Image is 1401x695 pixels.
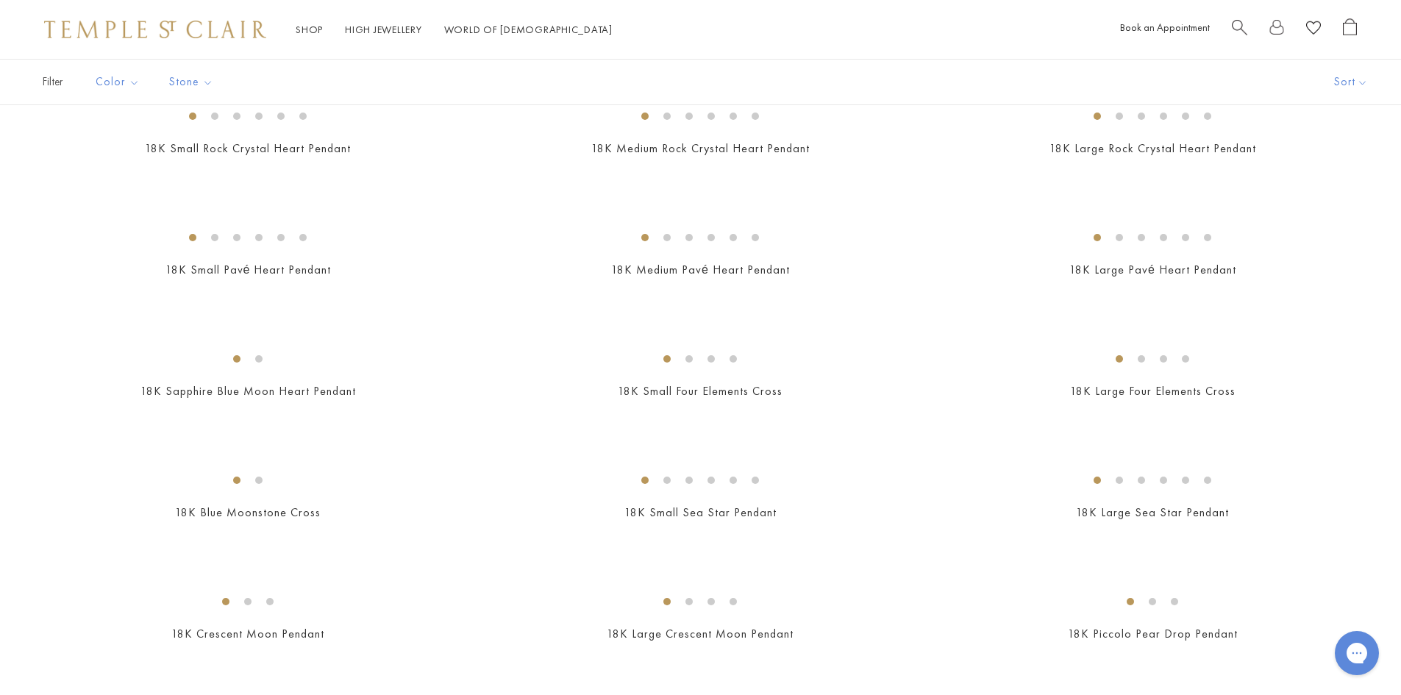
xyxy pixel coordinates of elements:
a: 18K Small Four Elements Cross [618,383,783,399]
a: 18K Medium Pavé Heart Pendant [611,262,790,277]
a: Search [1232,18,1247,41]
a: 18K Sapphire Blue Moon Heart Pendant [140,383,356,399]
a: 18K Small Rock Crystal Heart Pendant [145,140,351,156]
a: 18K Piccolo Pear Drop Pendant [1068,626,1238,641]
span: Color [88,73,151,91]
img: Temple St. Clair [44,21,266,38]
a: 18K Crescent Moon Pendant [171,626,324,641]
button: Stone [158,65,224,99]
a: 18K Large Rock Crystal Heart Pendant [1049,140,1256,156]
a: High JewelleryHigh Jewellery [345,23,422,36]
a: World of [DEMOGRAPHIC_DATA]World of [DEMOGRAPHIC_DATA] [444,23,613,36]
a: View Wishlist [1306,18,1321,41]
a: ShopShop [296,23,323,36]
a: 18K Large Pavé Heart Pendant [1069,262,1236,277]
a: Book an Appointment [1120,21,1210,34]
a: Open Shopping Bag [1343,18,1357,41]
a: 18K Medium Rock Crystal Heart Pendant [591,140,810,156]
a: 18K Large Crescent Moon Pendant [607,626,794,641]
a: 18K Small Sea Star Pendant [624,505,777,520]
button: Show sort by [1301,60,1401,104]
nav: Main navigation [296,21,613,39]
iframe: Gorgias live chat messenger [1327,626,1386,680]
button: Color [85,65,151,99]
a: 18K Small Pavé Heart Pendant [165,262,332,277]
span: Stone [162,73,224,91]
a: 18K Blue Moonstone Cross [175,505,321,520]
a: 18K Large Four Elements Cross [1070,383,1236,399]
a: 18K Large Sea Star Pendant [1076,505,1229,520]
